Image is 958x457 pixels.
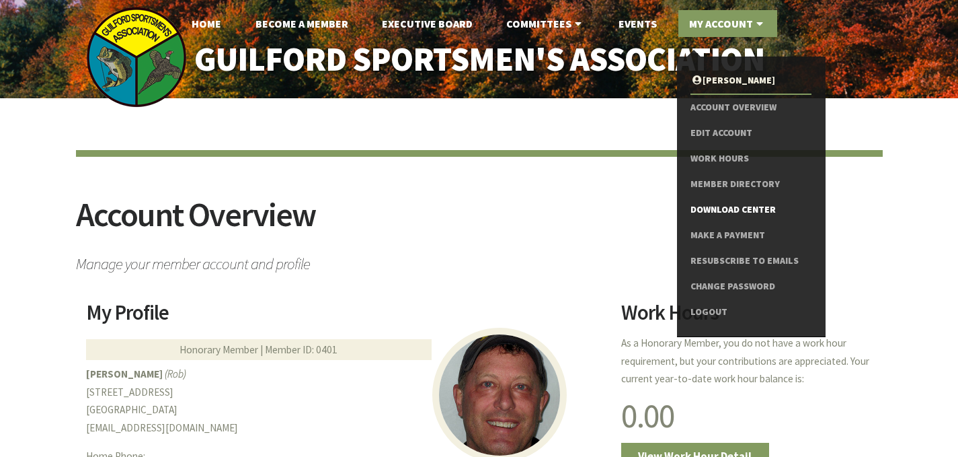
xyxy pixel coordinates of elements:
div: Honorary Member | Member ID: 0401 [86,339,432,360]
a: Become A Member [245,10,359,37]
a: Work Hours [690,146,811,172]
a: My Account [678,10,777,37]
a: Executive Board [371,10,483,37]
a: Download Center [690,197,811,223]
span: Manage your member account and profile [76,248,883,272]
a: [PERSON_NAME] [690,68,811,94]
a: Guilford Sportsmen's Association [165,31,793,88]
img: logo_sm.png [86,7,187,108]
em: (Rob) [165,367,186,380]
a: Edit Account [690,120,811,146]
h2: My Profile [86,302,605,333]
p: As a Honorary Member, you do not have a work hour requirement, but your contributions are appreci... [621,335,872,388]
h2: Work Hours [621,302,872,333]
a: Logout [690,300,811,325]
a: Committees [495,10,596,37]
p: [STREET_ADDRESS] [GEOGRAPHIC_DATA] [EMAIL_ADDRESS][DOMAIN_NAME] [86,365,605,437]
a: Change Password [690,274,811,300]
a: Make a Payment [690,223,811,248]
a: Account Overview [690,95,811,120]
a: Resubscribe to Emails [690,248,811,274]
a: Member Directory [690,172,811,197]
a: Events [608,10,668,37]
b: [PERSON_NAME] [86,367,163,380]
h2: Account Overview [76,198,883,248]
h1: 0.00 [621,399,872,433]
a: Home [181,10,232,37]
